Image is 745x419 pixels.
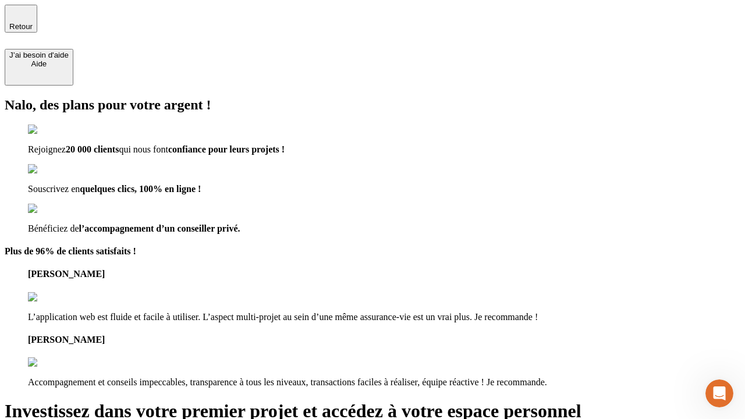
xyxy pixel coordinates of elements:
span: Souscrivez en [28,184,80,194]
iframe: Intercom live chat [705,379,733,407]
span: l’accompagnement d’un conseiller privé. [79,223,240,233]
img: checkmark [28,204,78,214]
span: Retour [9,22,33,31]
p: L’application web est fluide et facile à utiliser. L’aspect multi-projet au sein d’une même assur... [28,312,740,322]
h4: [PERSON_NAME] [28,335,740,345]
img: checkmark [28,125,78,135]
div: Aide [9,59,69,68]
img: reviews stars [28,357,86,368]
span: qui nous font [119,144,168,154]
button: Retour [5,5,37,33]
img: checkmark [28,164,78,175]
h4: [PERSON_NAME] [28,269,740,279]
span: 20 000 clients [66,144,119,154]
span: quelques clics, 100% en ligne ! [80,184,201,194]
h2: Nalo, des plans pour votre argent ! [5,97,740,113]
h4: Plus de 96% de clients satisfaits ! [5,246,740,257]
div: J’ai besoin d'aide [9,51,69,59]
img: reviews stars [28,292,86,303]
span: Bénéficiez de [28,223,79,233]
span: confiance pour leurs projets ! [168,144,285,154]
button: J’ai besoin d'aideAide [5,49,73,86]
span: Rejoignez [28,144,66,154]
p: Accompagnement et conseils impeccables, transparence à tous les niveaux, transactions faciles à r... [28,377,740,388]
